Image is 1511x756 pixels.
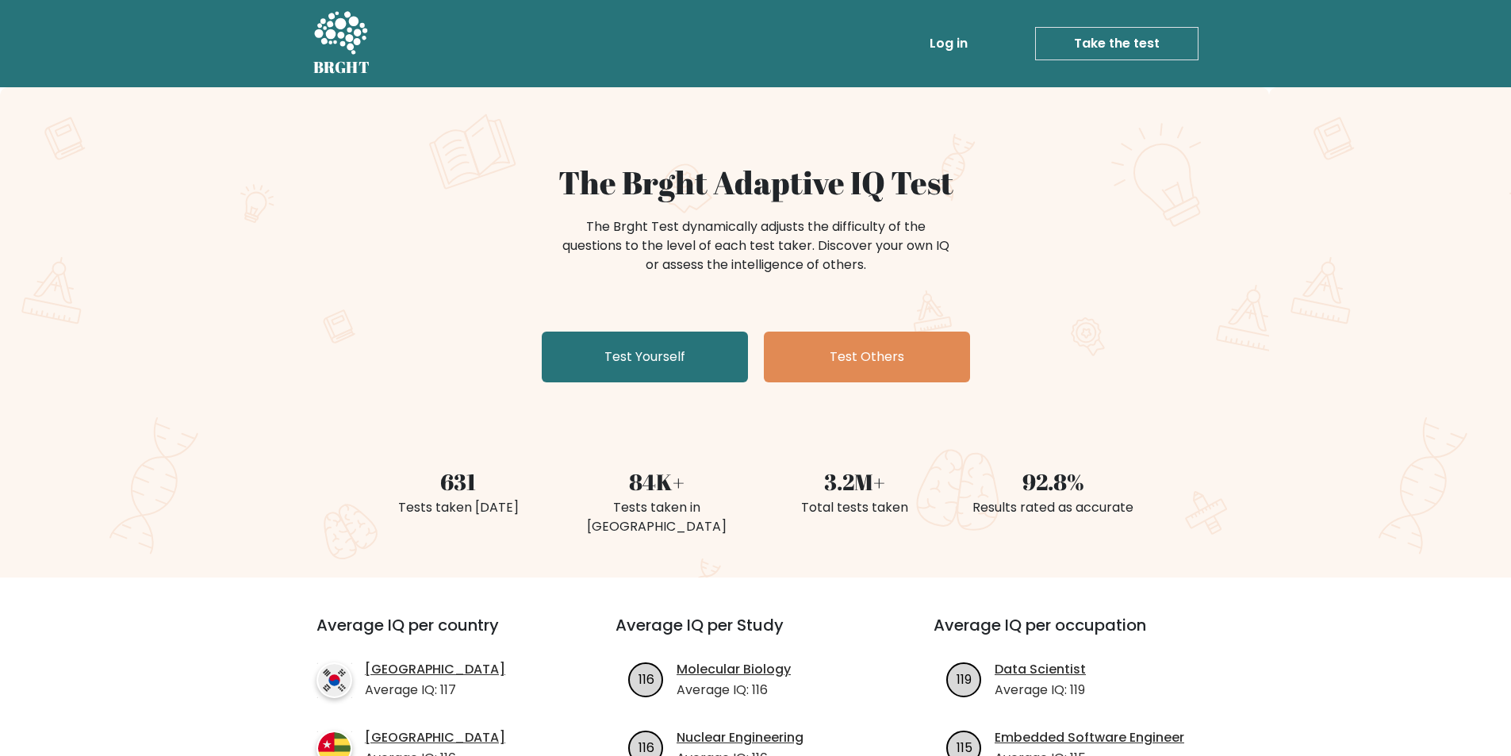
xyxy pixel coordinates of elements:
[934,616,1214,654] h3: Average IQ per occupation
[764,332,970,382] a: Test Others
[765,465,945,498] div: 3.2M+
[923,28,974,59] a: Log in
[616,616,895,654] h3: Average IQ per Study
[995,681,1086,700] p: Average IQ: 119
[677,728,803,747] a: Nuclear Engineering
[567,498,746,536] div: Tests taken in [GEOGRAPHIC_DATA]
[313,6,370,81] a: BRGHT
[365,728,505,747] a: [GEOGRAPHIC_DATA]
[639,670,654,688] text: 116
[316,662,352,698] img: country
[957,738,972,756] text: 115
[567,465,746,498] div: 84K+
[369,498,548,517] div: Tests taken [DATE]
[639,738,654,756] text: 116
[313,58,370,77] h5: BRGHT
[1035,27,1198,60] a: Take the test
[365,681,505,700] p: Average IQ: 117
[677,660,791,679] a: Molecular Biology
[964,498,1143,517] div: Results rated as accurate
[995,728,1184,747] a: Embedded Software Engineer
[964,465,1143,498] div: 92.8%
[316,616,558,654] h3: Average IQ per country
[365,660,505,679] a: [GEOGRAPHIC_DATA]
[542,332,748,382] a: Test Yourself
[957,670,972,688] text: 119
[369,163,1143,201] h1: The Brght Adaptive IQ Test
[995,660,1086,679] a: Data Scientist
[369,465,548,498] div: 631
[765,498,945,517] div: Total tests taken
[677,681,791,700] p: Average IQ: 116
[558,217,954,274] div: The Brght Test dynamically adjusts the difficulty of the questions to the level of each test take...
